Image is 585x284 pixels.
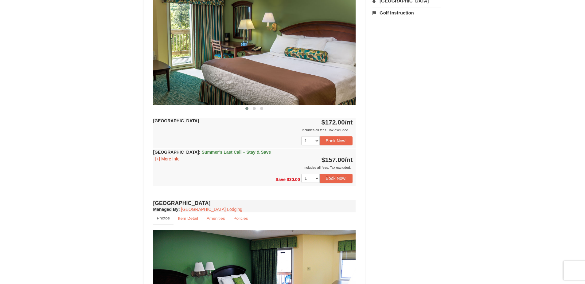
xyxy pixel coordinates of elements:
div: Includes all fees. Tax excluded. [153,164,353,171]
span: /nt [345,119,353,126]
strong: [GEOGRAPHIC_DATA] [153,118,199,123]
a: [GEOGRAPHIC_DATA] Lodging [181,207,242,212]
span: Summer’s Last Call – Stay & Save [202,150,271,155]
h4: [GEOGRAPHIC_DATA] [153,200,356,206]
span: Save [275,177,286,182]
span: /nt [345,156,353,163]
small: Photos [157,216,170,220]
small: Policies [233,216,248,221]
span: Managed By [153,207,178,212]
div: Includes all fees. Tax excluded. [153,127,353,133]
small: Item Detail [178,216,198,221]
strong: [GEOGRAPHIC_DATA] [153,150,271,155]
a: Amenities [203,212,229,224]
a: Golf Instruction [372,7,441,18]
button: Book Now! [320,174,353,183]
strong: : [153,207,180,212]
button: [+] More Info [153,156,182,162]
a: Item Detail [174,212,202,224]
a: Policies [229,212,252,224]
span: : [199,150,201,155]
button: Book Now! [320,136,353,145]
span: $157.00 [322,156,345,163]
a: Photos [153,212,174,224]
strong: $172.00 [322,119,353,126]
small: Amenities [207,216,225,221]
span: $30.00 [287,177,300,182]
